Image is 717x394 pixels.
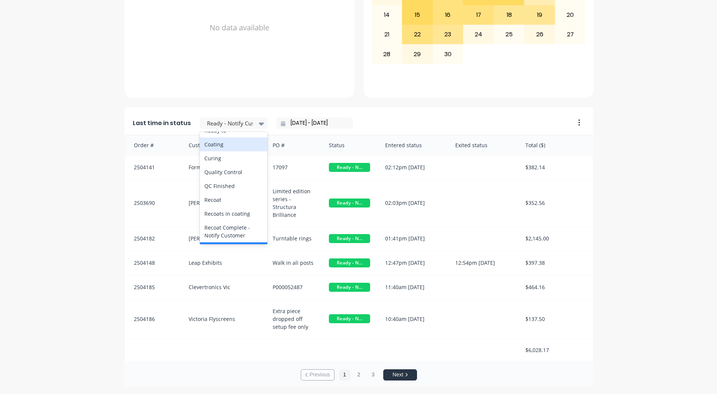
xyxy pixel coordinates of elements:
[378,180,448,226] div: 02:03pm [DATE]
[329,163,370,172] span: Ready - N...
[494,6,524,24] div: 18
[555,25,585,44] div: 27
[518,339,593,361] div: $6,028.17
[494,25,524,44] div: 25
[372,45,402,63] div: 28
[125,180,181,226] div: 2503690
[378,135,448,155] div: Entered status
[518,300,593,338] div: $137.50
[200,193,267,207] div: Recoat
[339,369,350,381] button: 1
[181,275,265,299] div: Clevertronics Vic
[518,251,593,275] div: $397.38
[125,275,181,299] div: 2504185
[383,369,417,381] button: Next
[200,207,267,221] div: Recoats in coating
[265,275,321,299] div: P000052487
[265,155,321,179] div: 17097
[265,300,321,338] div: Extra piece dropped off setup fee only
[181,180,265,226] div: [PERSON_NAME] Audio
[329,314,370,323] span: Ready - N...
[518,275,593,299] div: $464.16
[200,137,267,151] div: Coating
[372,25,402,44] div: 21
[265,251,321,275] div: Walk in ali posts
[433,25,463,44] div: 23
[378,300,448,338] div: 10:40am [DATE]
[329,198,370,207] span: Ready - N...
[200,242,267,264] div: Ready - Notify Customer
[525,25,555,44] div: 26
[329,283,370,292] span: Ready - N...
[200,151,267,165] div: Curing
[433,45,463,63] div: 30
[200,179,267,193] div: QC Finished
[329,234,370,243] span: Ready - N...
[378,227,448,251] div: 01:41pm [DATE]
[285,118,350,129] input: Filter by date
[125,155,181,179] div: 2504141
[265,180,321,226] div: Limited edition series - Structura Brilliance
[463,25,493,44] div: 24
[378,251,448,275] div: 12:47pm [DATE]
[367,369,379,381] button: 3
[378,155,448,179] div: 02:12pm [DATE]
[353,369,364,381] button: 2
[402,6,432,24] div: 15
[525,6,555,24] div: 19
[125,135,181,155] div: Order #
[518,180,593,226] div: $352.56
[448,251,518,275] div: 12:54pm [DATE]
[200,221,267,242] div: Recoat Complete - Notify Customer
[181,300,265,338] div: Victoria Flyscreens
[181,135,265,155] div: Customer
[378,275,448,299] div: 11:40am [DATE]
[518,155,593,179] div: $382.14
[265,227,321,251] div: Turntable rings
[200,165,267,179] div: Quality Control
[181,251,265,275] div: Leap Exhibits
[463,6,493,24] div: 17
[181,227,265,251] div: [PERSON_NAME] Audio
[265,135,321,155] div: PO #
[402,45,432,63] div: 29
[125,300,181,338] div: 2504186
[372,6,402,24] div: 14
[448,135,518,155] div: Exited status
[555,6,585,24] div: 20
[433,6,463,24] div: 16
[329,258,370,267] span: Ready - N...
[133,119,191,128] span: Last time in status
[125,227,181,251] div: 2504182
[125,251,181,275] div: 2504148
[301,369,334,381] button: Previous
[402,25,432,44] div: 22
[181,155,265,179] div: Formanova PTY LTD
[518,227,593,251] div: $2,145.00
[518,135,593,155] div: Total ($)
[321,135,378,155] div: Status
